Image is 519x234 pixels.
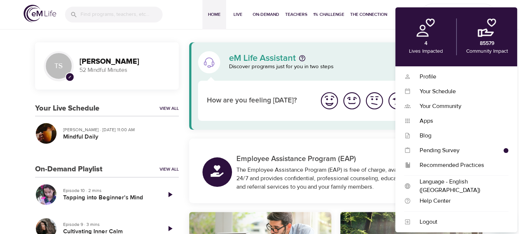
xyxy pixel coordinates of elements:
input: Find programs, teachers, etc... [81,7,163,22]
div: The Employee Assistance Program (EAP) is free of charge, available 24/7 and provides confidential... [236,166,416,191]
a: View All [160,166,179,172]
p: [PERSON_NAME] · [DATE] 11:00 AM [63,126,173,133]
div: Your Community [411,102,508,111]
button: Tapping into Beginner's Mind [35,184,57,206]
button: I'm feeling good [341,90,363,112]
span: Teachers [285,11,307,18]
img: personal.png [416,18,435,37]
span: 1% Challenge [313,11,344,18]
p: Lives Impacted [409,48,443,55]
p: 52 Mindful Minutes [79,66,170,74]
div: Profile [411,73,508,81]
p: Episode 9 · 3 mins [63,221,155,228]
div: Pending Survey [411,146,503,155]
span: Live [229,11,247,18]
div: Apps [411,117,508,125]
img: bad [387,91,407,111]
h3: On-Demand Playlist [35,165,102,174]
div: Recommended Practices [411,161,508,170]
h3: Your Live Schedule [35,104,99,113]
p: Discover programs just for you in two steps [229,63,474,71]
img: community.png [478,18,496,37]
span: The Connection [350,11,387,18]
button: I'm feeling great [318,90,341,112]
p: Employee Assistance Program (EAP) [236,153,416,164]
div: Your Schedule [411,87,508,96]
p: Episode 10 · 2 mins [63,187,155,194]
h5: Mindful Daily [63,133,173,141]
img: ok [364,91,385,111]
img: eM Life Assistant [203,56,215,68]
p: How are you feeling [DATE]? [207,95,309,106]
img: great [319,91,339,111]
span: Home [205,11,223,18]
h3: [PERSON_NAME] [79,57,170,66]
p: eM Life Assistant [229,54,296,63]
img: good [342,91,362,111]
a: View All [160,105,179,112]
div: TS [44,51,74,81]
a: Play Episode [161,186,179,203]
div: Help Center [411,197,508,205]
span: On-Demand [253,11,279,18]
button: I'm feeling ok [363,90,386,112]
div: Blog [411,132,508,140]
div: Logout [411,218,508,226]
p: Community Impact [466,48,508,55]
p: 4 [424,40,427,48]
button: I'm feeling bad [386,90,408,112]
div: Language - English ([GEOGRAPHIC_DATA]) [411,178,508,195]
h5: Tapping into Beginner's Mind [63,194,155,202]
p: 85579 [479,40,494,48]
img: logo [24,5,56,22]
